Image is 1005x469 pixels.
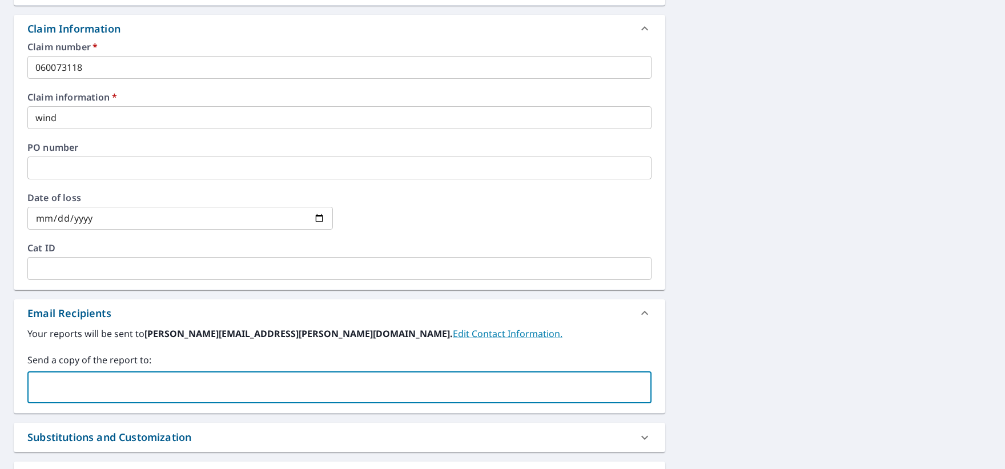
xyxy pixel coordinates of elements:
[14,15,665,42] div: Claim Information
[27,306,111,321] div: Email Recipients
[14,423,665,452] div: Substitutions and Customization
[27,93,652,102] label: Claim information
[27,21,120,37] div: Claim Information
[27,353,652,367] label: Send a copy of the report to:
[144,327,453,340] b: [PERSON_NAME][EMAIL_ADDRESS][PERSON_NAME][DOMAIN_NAME].
[14,299,665,327] div: Email Recipients
[27,243,652,252] label: Cat ID
[27,42,652,51] label: Claim number
[27,430,191,445] div: Substitutions and Customization
[453,327,562,340] a: EditContactInfo
[27,193,333,202] label: Date of loss
[27,327,652,340] label: Your reports will be sent to
[27,143,652,152] label: PO number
